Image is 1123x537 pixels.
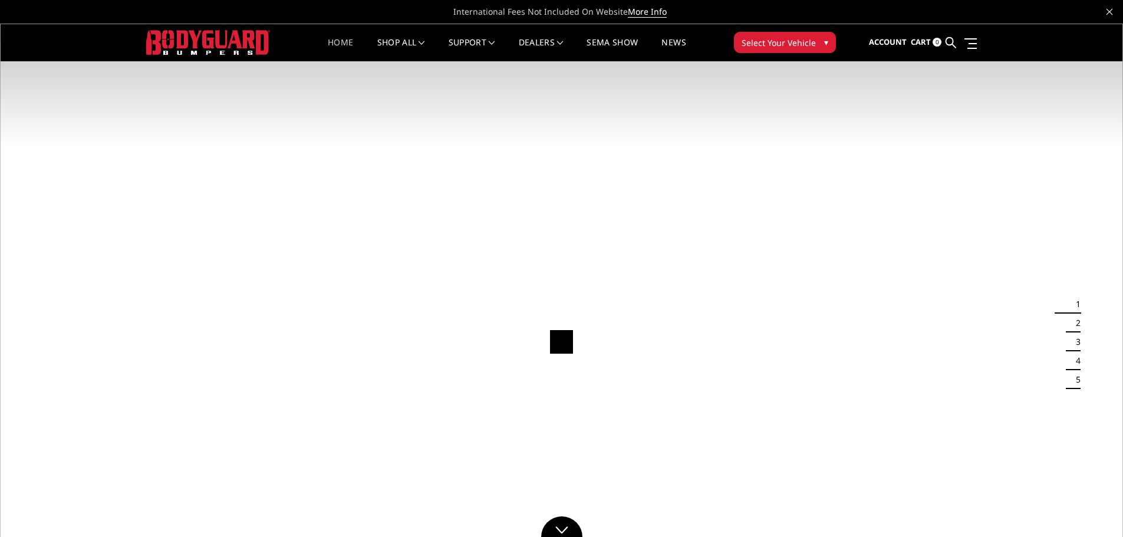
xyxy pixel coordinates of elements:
a: News [661,38,686,61]
a: SEMA Show [587,38,638,61]
button: 3 of 5 [1069,332,1081,351]
a: Account [869,27,907,58]
a: Cart 0 [911,27,941,58]
span: 0 [933,38,941,47]
a: shop all [377,38,425,61]
a: More Info [628,6,667,18]
button: 4 of 5 [1069,351,1081,370]
button: 2 of 5 [1069,314,1081,332]
span: ▾ [824,36,828,48]
a: Click to Down [541,516,582,537]
span: Select Your Vehicle [742,37,816,49]
button: Select Your Vehicle [734,32,836,53]
a: Support [449,38,495,61]
button: 1 of 5 [1069,295,1081,314]
a: Home [328,38,353,61]
span: Cart [911,37,931,47]
button: 5 of 5 [1069,370,1081,389]
img: BODYGUARD BUMPERS [146,30,270,54]
span: Account [869,37,907,47]
a: Dealers [519,38,564,61]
